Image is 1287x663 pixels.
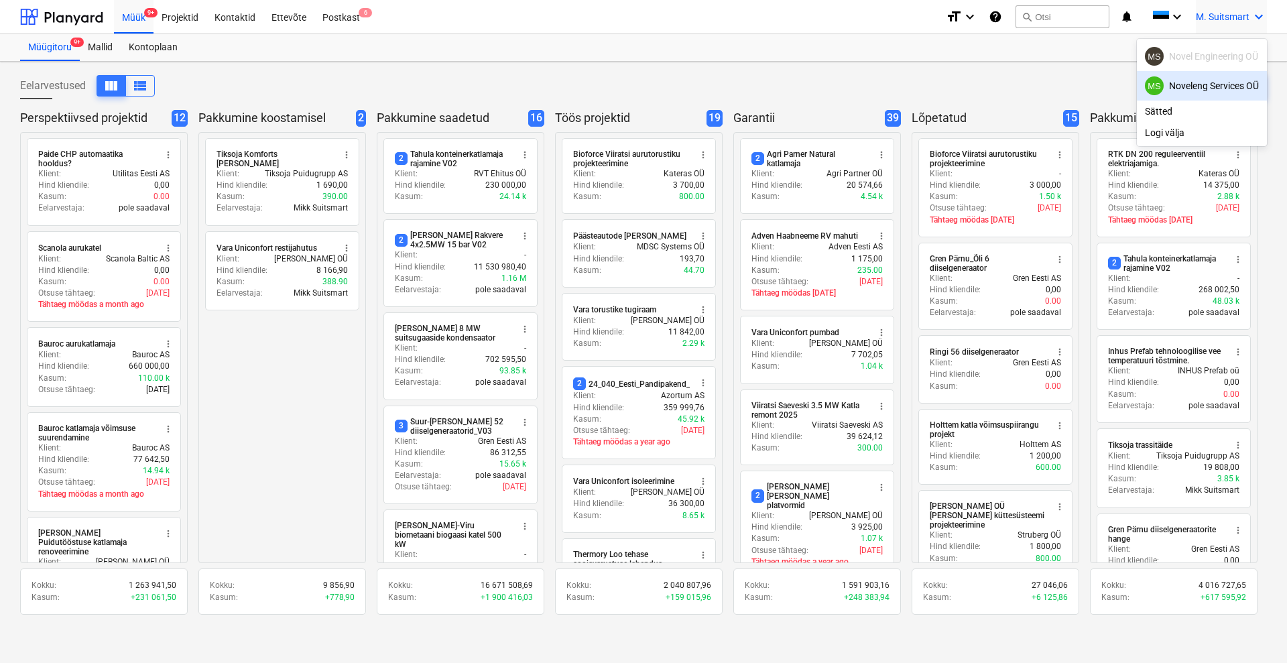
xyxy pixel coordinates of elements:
[1145,76,1259,95] div: Noveleng Services OÜ
[1148,81,1161,91] span: MS
[1148,52,1161,62] span: MS
[1137,101,1267,122] div: Sätted
[1145,47,1164,66] div: Mikk Suitsmart
[1137,122,1267,143] div: Logi välja
[1145,47,1259,66] div: Novel Engineering OÜ
[1145,76,1164,95] div: Mikk Suitsmart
